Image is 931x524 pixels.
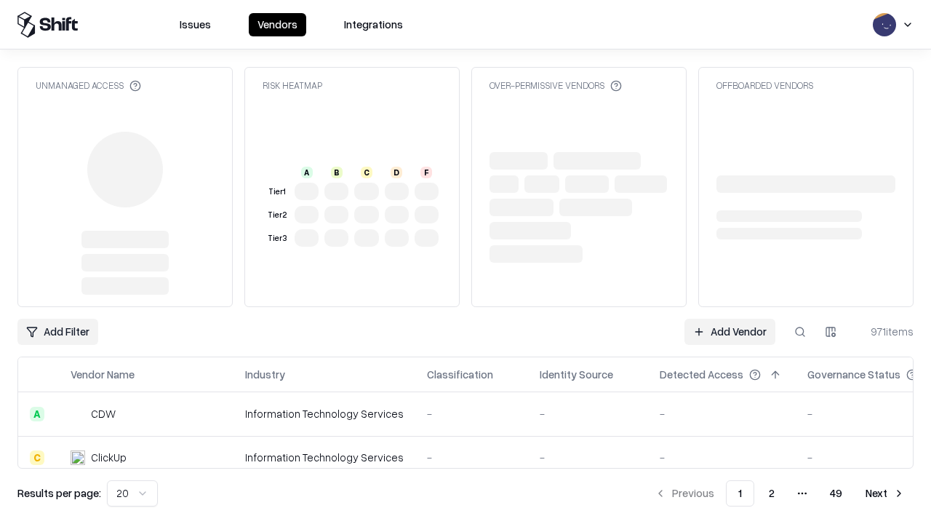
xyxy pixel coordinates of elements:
button: 1 [726,480,754,507]
div: Tier 3 [265,232,289,245]
button: Issues [171,13,220,36]
div: Tier 2 [265,209,289,221]
div: A [301,167,313,178]
div: B [331,167,343,178]
div: A [30,407,44,421]
div: Over-Permissive Vendors [490,79,622,92]
div: - [660,450,784,465]
div: - [660,406,784,421]
button: 49 [818,480,854,507]
div: C [30,450,44,465]
div: - [540,406,636,421]
div: - [427,450,516,465]
nav: pagination [646,480,914,507]
div: Detected Access [660,367,743,382]
button: Vendors [249,13,306,36]
div: CDW [91,406,116,421]
div: Information Technology Services [245,406,404,421]
button: Add Filter [17,319,98,345]
button: 2 [757,480,786,507]
div: D [391,167,402,178]
img: CDW [71,407,85,421]
div: Offboarded Vendors [716,79,813,92]
div: Classification [427,367,493,382]
div: Tier 1 [265,186,289,198]
div: - [540,450,636,465]
div: Risk Heatmap [263,79,322,92]
div: - [427,406,516,421]
button: Next [857,480,914,507]
div: C [361,167,372,178]
button: Integrations [335,13,412,36]
div: Industry [245,367,285,382]
p: Results per page: [17,485,101,501]
div: F [420,167,432,178]
div: Vendor Name [71,367,135,382]
div: Identity Source [540,367,613,382]
div: 971 items [855,324,914,339]
img: ClickUp [71,450,85,465]
div: Information Technology Services [245,450,404,465]
div: Governance Status [807,367,900,382]
a: Add Vendor [684,319,775,345]
div: ClickUp [91,450,127,465]
div: Unmanaged Access [36,79,141,92]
